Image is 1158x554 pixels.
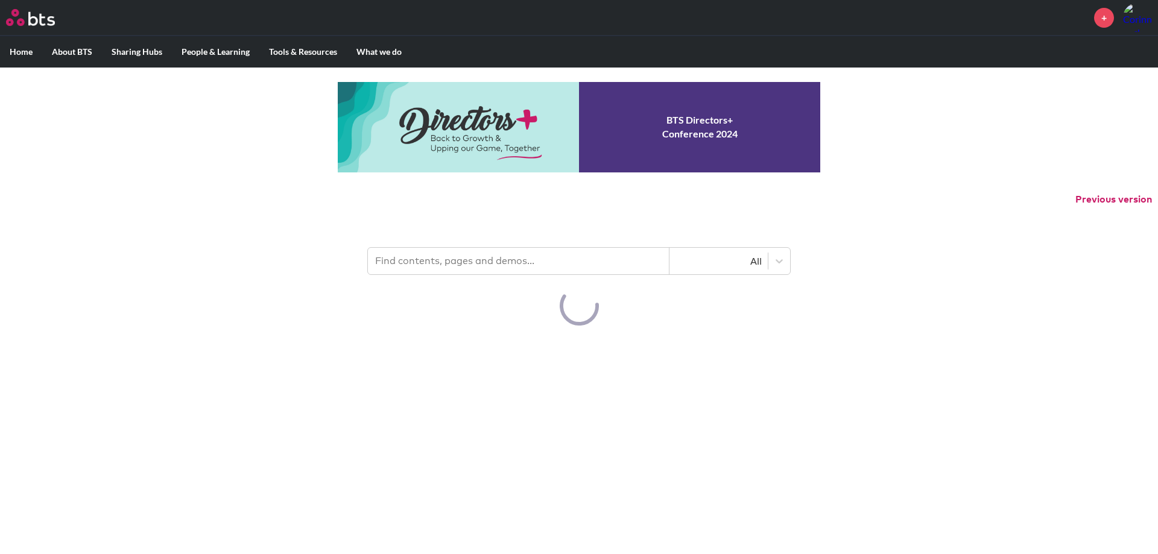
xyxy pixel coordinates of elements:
label: People & Learning [172,36,259,68]
div: All [675,254,762,268]
label: Tools & Resources [259,36,347,68]
a: Profile [1123,3,1152,32]
label: About BTS [42,36,102,68]
label: What we do [347,36,411,68]
a: Conference 2024 [338,82,820,172]
a: Go home [6,9,77,26]
img: Corinne Tucker [1123,3,1152,32]
input: Find contents, pages and demos... [368,248,669,274]
button: Previous version [1075,193,1152,206]
a: + [1094,8,1114,28]
label: Sharing Hubs [102,36,172,68]
img: BTS Logo [6,9,55,26]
